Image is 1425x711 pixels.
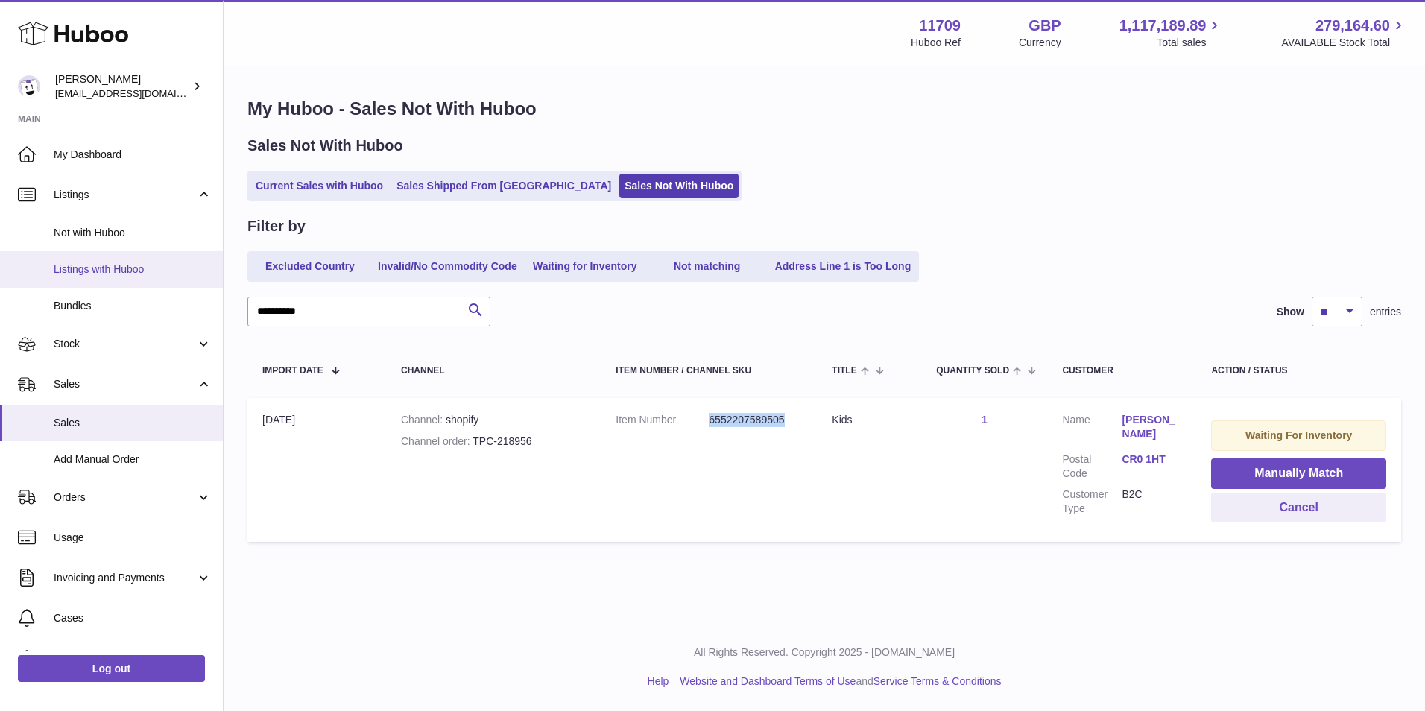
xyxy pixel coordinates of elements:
label: Show [1277,305,1304,319]
a: 1 [982,414,988,426]
h2: Filter by [247,216,306,236]
img: internalAdmin-11709@internal.huboo.com [18,75,40,98]
span: Title [832,366,856,376]
a: 1,117,189.89 Total sales [1119,16,1224,50]
span: AVAILABLE Stock Total [1281,36,1407,50]
div: Huboo Ref [911,36,961,50]
button: Manually Match [1211,458,1386,489]
span: Invoicing and Payments [54,571,196,585]
a: [PERSON_NAME] [1122,413,1181,441]
div: Customer [1062,366,1181,376]
span: Bundles [54,299,212,313]
span: Sales [54,416,212,430]
a: Not matching [648,254,767,279]
dt: Item Number [616,413,709,427]
a: Help [648,675,669,687]
dt: Name [1062,413,1122,445]
div: Item Number / Channel SKU [616,366,802,376]
span: Not with Huboo [54,226,212,240]
div: [PERSON_NAME] [55,72,189,101]
dd: 6552207589505 [709,413,802,427]
strong: 11709 [919,16,961,36]
span: entries [1370,305,1401,319]
span: Add Manual Order [54,452,212,467]
li: and [674,674,1001,689]
div: Currency [1019,36,1061,50]
span: Sales [54,377,196,391]
a: 279,164.60 AVAILABLE Stock Total [1281,16,1407,50]
span: Stock [54,337,196,351]
a: Sales Shipped From [GEOGRAPHIC_DATA] [391,174,616,198]
a: Website and Dashboard Terms of Use [680,675,856,687]
strong: Channel order [401,435,473,447]
dt: Customer Type [1062,487,1122,516]
span: Orders [54,490,196,505]
a: Current Sales with Huboo [250,174,388,198]
a: Invalid/No Commodity Code [373,254,522,279]
a: CR0 1HT [1122,452,1181,467]
td: [DATE] [247,398,386,542]
span: Listings with Huboo [54,262,212,276]
a: Sales Not With Huboo [619,174,739,198]
strong: GBP [1029,16,1061,36]
span: 279,164.60 [1315,16,1390,36]
span: Cases [54,611,212,625]
span: [EMAIL_ADDRESS][DOMAIN_NAME] [55,87,219,99]
strong: Channel [401,414,446,426]
strong: Waiting For Inventory [1245,429,1352,441]
h2: Sales Not With Huboo [247,136,403,156]
h1: My Huboo - Sales Not With Huboo [247,97,1401,121]
a: Address Line 1 is Too Long [770,254,917,279]
button: Cancel [1211,493,1386,523]
span: Quantity Sold [936,366,1009,376]
a: Log out [18,655,205,682]
div: Kids [832,413,906,427]
span: Usage [54,531,212,545]
div: TPC-218956 [401,434,586,449]
span: Listings [54,188,196,202]
p: All Rights Reserved. Copyright 2025 - [DOMAIN_NAME] [236,645,1413,660]
div: Action / Status [1211,366,1386,376]
a: Excluded Country [250,254,370,279]
span: Total sales [1157,36,1223,50]
span: My Dashboard [54,148,212,162]
span: Import date [262,366,323,376]
div: Channel [401,366,586,376]
a: Service Terms & Conditions [873,675,1002,687]
dt: Postal Code [1062,452,1122,481]
div: shopify [401,413,586,427]
a: Waiting for Inventory [525,254,645,279]
span: 1,117,189.89 [1119,16,1207,36]
dd: B2C [1122,487,1181,516]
